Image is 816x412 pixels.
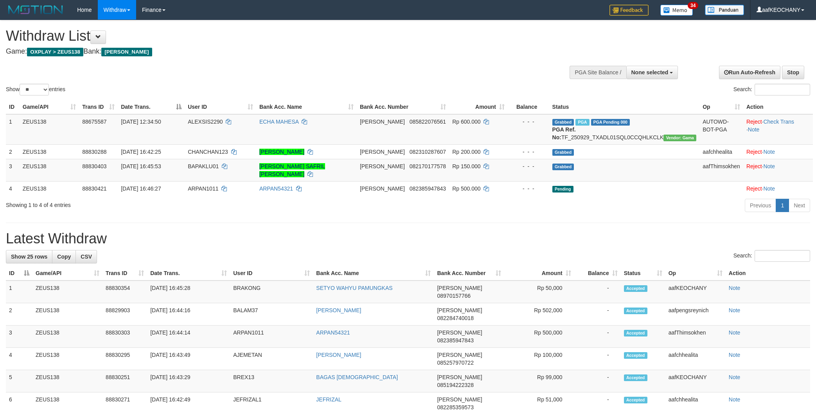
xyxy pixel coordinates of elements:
[27,48,83,56] span: OXPLAY > ZEUS138
[437,382,473,388] span: Copy 085194222328 to clipboard
[504,370,574,392] td: Rp 99,000
[570,66,626,79] div: PGA Site Balance /
[188,119,223,125] span: ALEXSIS2290
[575,119,589,126] span: Marked by aafpengsreynich
[621,266,665,281] th: Status: activate to sort column ascending
[360,149,405,155] span: [PERSON_NAME]
[121,119,161,125] span: [DATE] 12:34:50
[6,4,65,16] img: MOTION_logo.png
[410,163,446,169] span: Copy 082170177578 to clipboard
[755,250,810,262] input: Search:
[437,285,482,291] span: [PERSON_NAME]
[32,326,102,348] td: ZEUS138
[631,69,669,76] span: None selected
[665,370,726,392] td: aafKEOCHANY
[511,148,546,156] div: - - -
[552,119,574,126] span: Grabbed
[574,281,621,303] td: -
[624,308,647,314] span: Accepted
[188,149,228,155] span: CHANCHAN123
[32,348,102,370] td: ZEUS138
[102,303,147,326] td: 88829903
[437,337,473,344] span: Copy 082385947843 to clipboard
[624,374,647,381] span: Accepted
[6,326,32,348] td: 3
[437,293,471,299] span: Copy 08970157766 to clipboard
[660,5,693,16] img: Button%20Memo.svg
[6,266,32,281] th: ID: activate to sort column descending
[410,149,446,155] span: Copy 082310287607 to clipboard
[147,370,230,392] td: [DATE] 16:43:29
[147,348,230,370] td: [DATE] 16:43:49
[259,149,304,155] a: [PERSON_NAME]
[699,159,743,181] td: aafThimsokhen
[591,119,630,126] span: PGA Pending
[75,250,97,263] a: CSV
[82,119,106,125] span: 88675587
[504,281,574,303] td: Rp 50,000
[357,100,449,114] th: Bank Acc. Number: activate to sort column ascending
[743,181,813,196] td: ·
[52,250,76,263] a: Copy
[6,181,20,196] td: 4
[665,326,726,348] td: aafThimsokhen
[6,303,32,326] td: 2
[316,374,398,380] a: BAGAS [DEMOGRAPHIC_DATA]
[763,149,775,155] a: Note
[316,352,361,358] a: [PERSON_NAME]
[705,5,744,15] img: panduan.png
[6,231,810,246] h1: Latest Withdraw
[789,199,810,212] a: Next
[121,185,161,192] span: [DATE] 16:46:27
[118,100,185,114] th: Date Trans.: activate to sort column descending
[230,303,313,326] td: BALAM37
[745,199,776,212] a: Previous
[452,163,480,169] span: Rp 150.000
[32,370,102,392] td: ZEUS138
[699,100,743,114] th: Op: activate to sort column ascending
[719,66,780,79] a: Run Auto-Refresh
[776,199,789,212] a: 1
[437,404,473,410] span: Copy 082285359573 to clipboard
[552,186,573,193] span: Pending
[449,100,508,114] th: Amount: activate to sort column ascending
[763,119,794,125] a: Check Trans
[665,281,726,303] td: aafKEOCHANY
[699,144,743,159] td: aafchhealita
[20,114,79,145] td: ZEUS138
[6,100,20,114] th: ID
[624,352,647,359] span: Accepted
[782,66,804,79] a: Stop
[743,114,813,145] td: · ·
[32,266,102,281] th: Game/API: activate to sort column ascending
[410,185,446,192] span: Copy 082385947843 to clipboard
[624,397,647,403] span: Accepted
[746,185,762,192] a: Reject
[504,266,574,281] th: Amount: activate to sort column ascending
[147,303,230,326] td: [DATE] 16:44:16
[726,266,810,281] th: Action
[6,250,52,263] a: Show 25 rows
[549,114,700,145] td: TF_250929_TXADL01SQL0CCQHLKCLK
[6,370,32,392] td: 5
[699,114,743,145] td: AUTOWD-BOT-PGA
[82,185,106,192] span: 88830421
[6,144,20,159] td: 2
[609,5,649,16] img: Feedback.jpg
[20,84,49,95] select: Showentries
[256,100,357,114] th: Bank Acc. Name: activate to sort column ascending
[763,163,775,169] a: Note
[437,315,473,321] span: Copy 082284740018 to clipboard
[504,326,574,348] td: Rp 500,000
[624,330,647,336] span: Accepted
[437,396,482,403] span: [PERSON_NAME]
[81,254,92,260] span: CSV
[102,370,147,392] td: 88830251
[755,84,810,95] input: Search:
[259,163,325,177] a: [PERSON_NAME] SAFRIL [PERSON_NAME]
[437,307,482,313] span: [PERSON_NAME]
[508,100,549,114] th: Balance
[147,281,230,303] td: [DATE] 16:45:28
[82,163,106,169] span: 88830403
[624,285,647,292] span: Accepted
